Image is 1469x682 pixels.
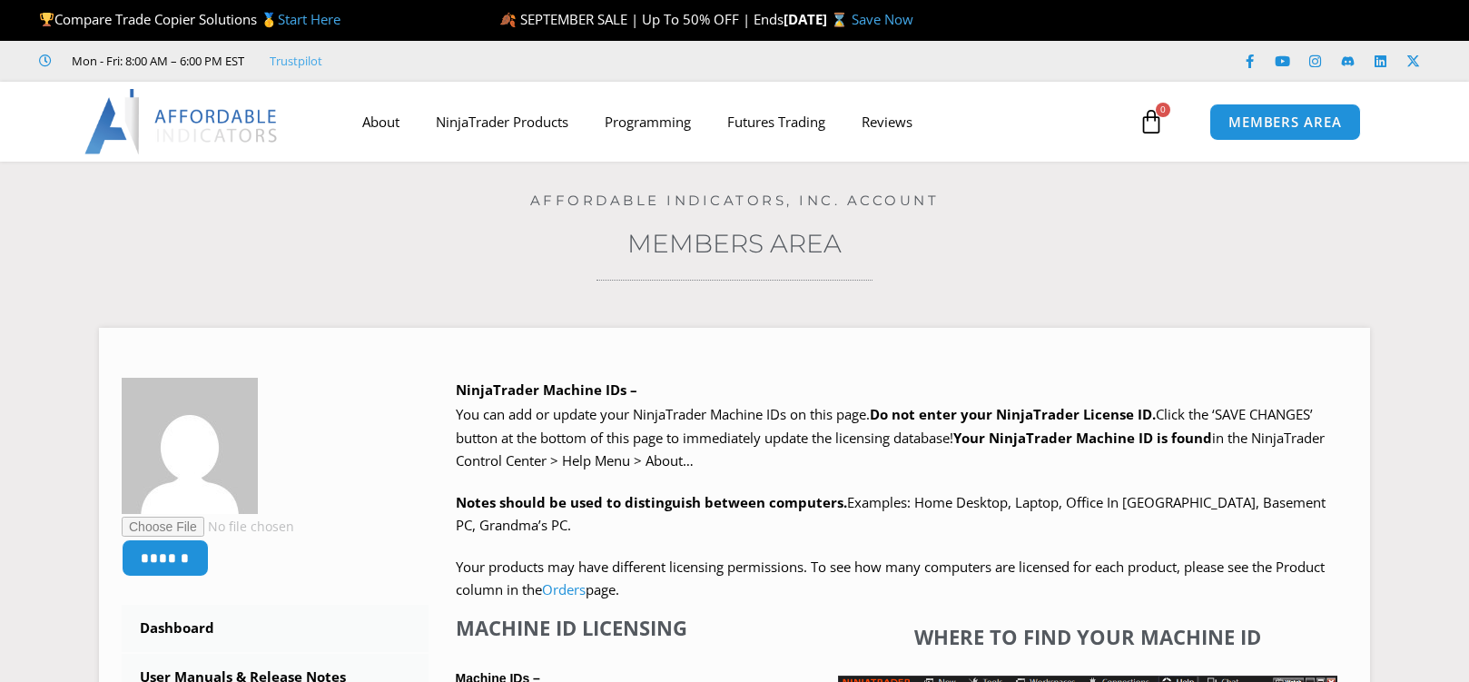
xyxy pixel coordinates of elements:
strong: [DATE] ⌛ [784,10,852,28]
b: NinjaTrader Machine IDs – [456,381,637,399]
span: Click the ‘SAVE CHANGES’ button at the bottom of this page to immediately update the licensing da... [456,405,1325,469]
img: fb6e621d3c796c0fc10737159b0abe3210b31cc3e9ba017ecb189e54ffa0ad70 [122,378,258,514]
a: Programming [587,101,709,143]
a: Save Now [852,10,913,28]
h4: Where to find your Machine ID [838,625,1337,648]
a: Start Here [278,10,340,28]
a: Reviews [843,101,931,143]
a: NinjaTrader Products [418,101,587,143]
h4: Machine ID Licensing [456,616,815,639]
b: Do not enter your NinjaTrader License ID. [870,405,1156,423]
strong: Notes should be used to distinguish between computers. [456,493,847,511]
a: 0 [1111,95,1191,148]
span: 0 [1156,103,1170,117]
a: Affordable Indicators, Inc. Account [530,192,940,209]
a: MEMBERS AREA [1209,104,1361,141]
span: 🍂 SEPTEMBER SALE | Up To 50% OFF | Ends [499,10,784,28]
span: MEMBERS AREA [1228,115,1342,129]
a: About [344,101,418,143]
span: You can add or update your NinjaTrader Machine IDs on this page. [456,405,870,423]
span: Examples: Home Desktop, Laptop, Office In [GEOGRAPHIC_DATA], Basement PC, Grandma’s PC. [456,493,1326,535]
img: LogoAI | Affordable Indicators – NinjaTrader [84,89,280,154]
img: 🏆 [40,13,54,26]
span: Your products may have different licensing permissions. To see how many computers are licensed fo... [456,558,1325,599]
nav: Menu [344,101,1134,143]
a: Trustpilot [270,50,322,72]
a: Dashboard [122,605,429,652]
a: Members Area [627,228,842,259]
span: Mon - Fri: 8:00 AM – 6:00 PM EST [67,50,244,72]
a: Orders [542,580,586,598]
a: Futures Trading [709,101,843,143]
strong: Your NinjaTrader Machine ID is found [953,429,1212,447]
span: Compare Trade Copier Solutions 🥇 [39,10,340,28]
